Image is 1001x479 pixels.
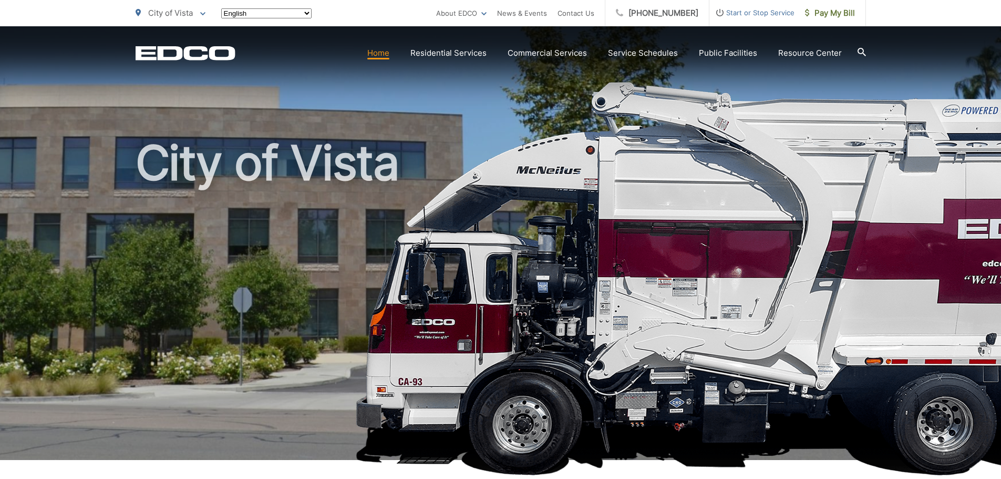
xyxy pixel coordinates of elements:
a: Commercial Services [508,47,587,59]
select: Select a language [221,8,312,18]
a: EDCD logo. Return to the homepage. [136,46,235,60]
h1: City of Vista [136,137,866,470]
a: Service Schedules [608,47,678,59]
a: Resource Center [778,47,842,59]
a: News & Events [497,7,547,19]
a: Residential Services [410,47,487,59]
a: Public Facilities [699,47,757,59]
a: About EDCO [436,7,487,19]
a: Contact Us [558,7,594,19]
span: Pay My Bill [805,7,855,19]
a: Home [367,47,389,59]
span: City of Vista [148,8,193,18]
